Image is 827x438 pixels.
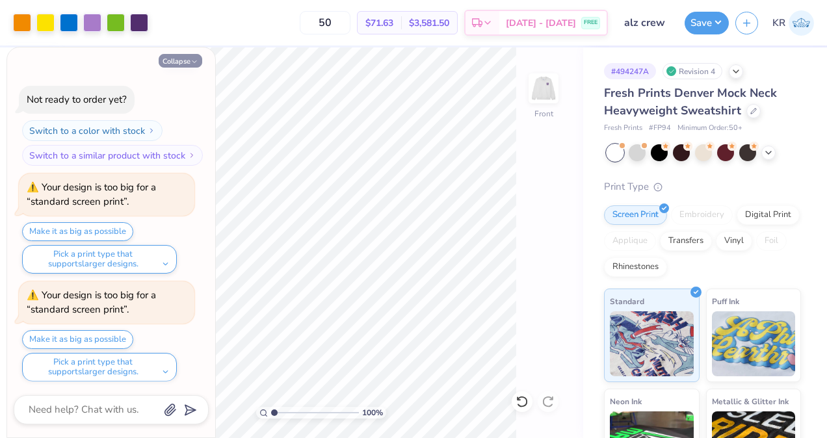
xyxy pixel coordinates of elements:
[22,145,203,166] button: Switch to a similar product with stock
[604,179,801,194] div: Print Type
[660,231,712,251] div: Transfers
[604,123,642,134] span: Fresh Prints
[27,93,127,106] div: Not ready to order yet?
[604,257,667,277] div: Rhinestones
[649,123,671,134] span: # FP94
[677,123,742,134] span: Minimum Order: 50 +
[756,231,787,251] div: Foil
[610,311,694,376] img: Standard
[531,75,557,101] img: Front
[610,294,644,308] span: Standard
[610,394,642,408] span: Neon Ink
[604,205,667,225] div: Screen Print
[789,10,814,36] img: Kate Ruffin
[685,12,729,34] button: Save
[737,205,800,225] div: Digital Print
[27,181,156,209] div: Your design is too big for a “standard screen print”.
[712,294,739,308] span: Puff Ink
[584,18,597,27] span: FREE
[188,151,196,159] img: Switch to a similar product with stock
[614,10,678,36] input: Untitled Design
[712,394,789,408] span: Metallic & Glitter Ink
[362,407,383,419] span: 100 %
[22,222,133,241] button: Make it as big as possible
[671,205,733,225] div: Embroidery
[300,11,350,34] input: – –
[716,231,752,251] div: Vinyl
[663,63,722,79] div: Revision 4
[506,16,576,30] span: [DATE] - [DATE]
[712,311,796,376] img: Puff Ink
[772,10,814,36] a: KR
[772,16,785,31] span: KR
[148,127,155,135] img: Switch to a color with stock
[22,120,163,141] button: Switch to a color with stock
[27,289,156,316] div: Your design is too big for a “standard screen print”.
[159,54,202,68] button: Collapse
[22,245,177,274] button: Pick a print type that supportslarger designs.
[409,16,449,30] span: $3,581.50
[604,63,656,79] div: # 494247A
[365,16,393,30] span: $71.63
[604,85,777,118] span: Fresh Prints Denver Mock Neck Heavyweight Sweatshirt
[22,330,133,349] button: Make it as big as possible
[22,353,177,381] button: Pick a print type that supportslarger designs.
[534,108,553,120] div: Front
[604,231,656,251] div: Applique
